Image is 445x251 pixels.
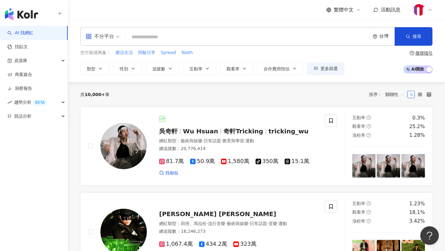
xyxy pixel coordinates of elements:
[7,30,33,36] a: searchAI 找網紅
[14,109,32,123] span: 競品分析
[278,221,287,226] span: 運動
[227,66,239,71] span: 觀看率
[245,138,254,143] span: 運動
[80,107,433,185] a: KOL Avatar吳奇軒Wu Hsuan奇軒Trickingtricking_wu網紅類型：藝術與娛樂·日常話題·教育與學習·運動總追蹤數：20,776,41481.7萬50.9萬1,580萬...
[159,241,193,247] span: 1,067.4萬
[86,31,114,41] div: 不分平台
[160,49,176,56] button: Spread
[204,138,221,143] span: 日常話題
[334,6,354,13] span: 繁體中文
[373,34,377,39] span: environment
[352,201,365,206] span: 互動率
[100,123,147,169] img: KOL Avatar
[159,128,178,135] span: 吳奇軒
[152,66,165,71] span: 追蹤數
[352,210,365,215] span: 觀看率
[250,221,267,226] span: 日常話題
[367,219,371,223] span: question-circle
[146,62,179,75] button: 追蹤數
[183,128,218,135] span: Wu Hsuan
[367,133,371,137] span: question-circle
[199,241,227,247] span: 434.2萬
[85,92,105,97] span: 10,000+
[367,115,371,120] span: question-circle
[120,66,128,71] span: 性別
[352,219,365,224] span: 漲粉率
[165,170,178,176] span: 找相似
[220,62,253,75] button: 觀看率
[159,138,317,144] div: 網紅類型 ：
[352,133,365,138] span: 漲粉率
[159,228,317,235] div: 總追蹤數 ： 18,246,273
[413,4,425,16] img: MMdc_PPT.png
[7,86,32,92] a: 洞察報告
[248,221,250,226] span: ·
[409,209,425,216] div: 18.1%
[352,115,365,120] span: 互動率
[80,50,111,56] span: 您可能感興趣：
[181,49,193,56] button: Tooth
[381,7,400,13] span: 活動訊息
[181,138,202,143] span: 藝術與娛樂
[367,124,371,128] span: question-circle
[385,90,404,99] span: 關聯性
[410,51,414,55] span: question-circle
[227,221,248,226] span: 藝術與娛樂
[413,34,421,39] span: 搜尋
[33,99,47,106] div: BETA
[233,241,256,247] span: 323萬
[14,54,27,68] span: 資源庫
[86,33,92,40] span: appstore
[207,221,208,226] span: ·
[257,62,303,75] button: 合作費用預估
[7,100,12,105] span: rise
[256,158,278,165] span: 350萬
[159,158,184,165] span: 81.7萬
[159,210,276,218] span: [PERSON_NAME] [PERSON_NAME]
[181,221,207,226] span: 田徑、馬拉松
[409,123,425,130] div: 25.2%
[377,154,400,178] img: post-image
[221,138,222,143] span: ·
[412,115,425,121] div: 0.3%
[222,138,244,143] span: 教育與學習
[159,170,178,176] a: 找相似
[221,158,249,165] span: 1,580萬
[161,50,176,56] span: Spread
[159,146,317,152] div: 總追蹤數 ： 20,776,414
[267,221,268,226] span: ·
[269,128,309,135] span: tricking_wu
[264,66,290,71] span: 合作費用預估
[183,62,216,75] button: 互動率
[277,221,278,226] span: ·
[352,154,376,178] img: post-image
[80,62,109,75] button: 類型
[189,66,202,71] span: 互動率
[367,201,371,206] span: question-circle
[379,34,395,39] div: 台灣
[367,210,371,214] span: question-circle
[138,49,156,56] button: 阿駿日常
[225,221,227,226] span: ·
[80,92,109,97] div: 共 筆
[115,49,133,56] button: 樂活生活
[159,221,317,227] div: 網紅類型 ：
[113,62,142,75] button: 性別
[320,66,338,71] span: 更多篩選
[7,72,32,78] a: 商案媒合
[87,66,95,71] span: 類型
[285,158,309,165] span: 15.1萬
[415,51,433,56] div: 搜尋指引
[409,218,425,224] div: 3.42%
[352,124,365,129] span: 觀看率
[409,200,425,207] div: 1.23%
[208,221,225,226] span: 流行音樂
[202,138,204,143] span: ·
[7,44,28,50] a: 找貼文
[409,132,425,139] div: 1.28%
[369,90,407,99] div: 排序：
[138,50,155,56] span: 阿駿日常
[223,128,263,135] span: 奇軒Tricking
[181,50,193,56] span: Tooth
[307,62,344,75] button: 更多篩選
